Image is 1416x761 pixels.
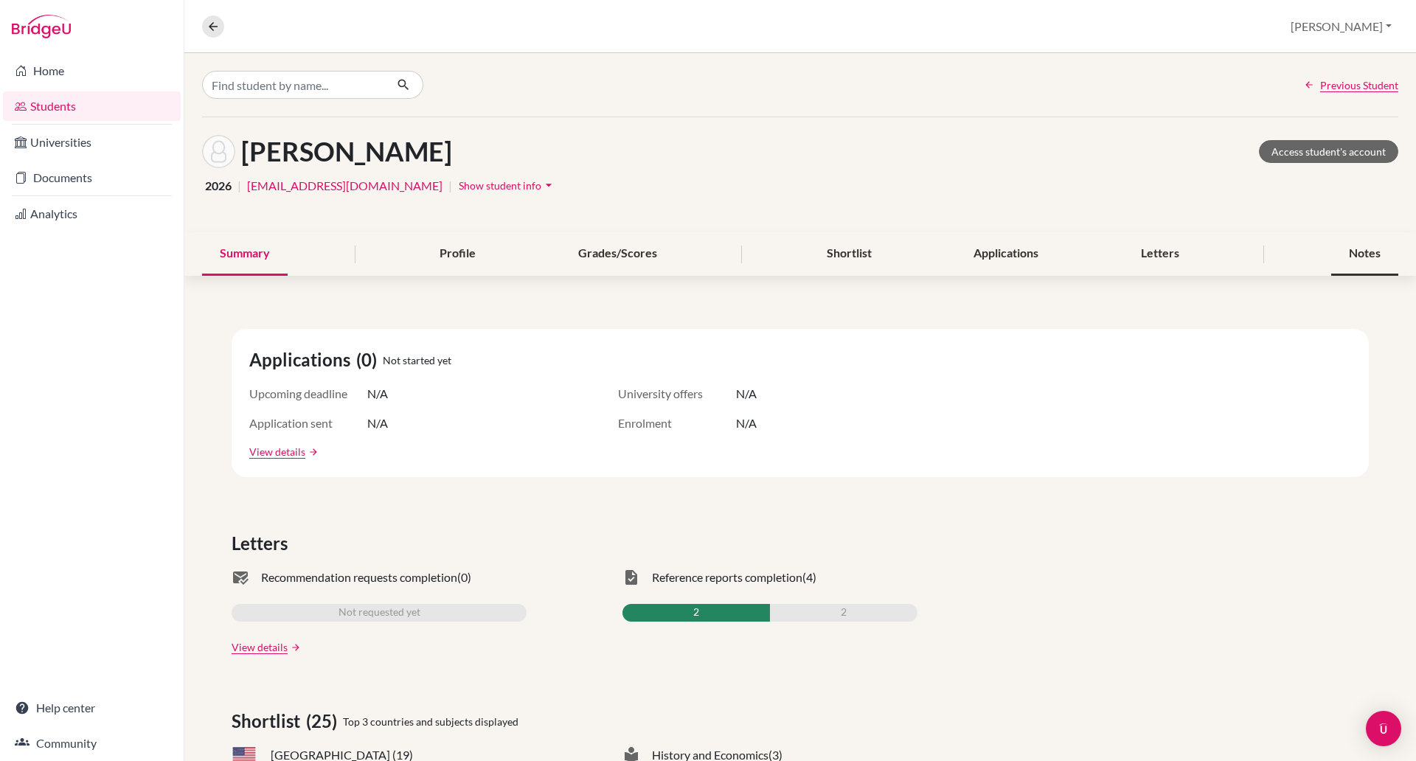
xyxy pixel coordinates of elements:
a: [EMAIL_ADDRESS][DOMAIN_NAME] [247,177,442,195]
div: Notes [1331,232,1398,276]
span: Reference reports completion [652,569,802,586]
a: Community [3,729,181,758]
span: 2 [693,604,699,622]
span: Previous Student [1320,77,1398,93]
span: N/A [736,414,757,432]
span: | [448,177,452,195]
div: Profile [422,232,493,276]
a: Documents [3,163,181,192]
div: Shortlist [809,232,889,276]
a: Help center [3,693,181,723]
img: Bridge-U [12,15,71,38]
a: arrow_forward [288,642,301,653]
span: N/A [736,385,757,403]
button: Show student infoarrow_drop_down [458,174,557,197]
span: Not requested yet [339,604,420,622]
img: Kha Tran's avatar [202,135,235,168]
span: Applications [249,347,356,373]
span: Not started yet [383,352,451,368]
span: 2026 [205,177,232,195]
span: Upcoming deadline [249,385,367,403]
a: Students [3,91,181,121]
span: mark_email_read [232,569,249,586]
a: Analytics [3,199,181,229]
span: Application sent [249,414,367,432]
a: Universities [3,128,181,157]
span: (25) [306,708,343,734]
a: View details [249,444,305,459]
i: arrow_drop_down [541,178,556,192]
span: (0) [457,569,471,586]
div: Summary [202,232,288,276]
span: N/A [367,414,388,432]
span: N/A [367,385,388,403]
button: [PERSON_NAME] [1284,13,1398,41]
div: Letters [1123,232,1197,276]
span: Enrolment [618,414,736,432]
a: Previous Student [1304,77,1398,93]
span: (0) [356,347,383,373]
h1: [PERSON_NAME] [241,136,452,167]
a: arrow_forward [305,447,319,457]
span: task [622,569,640,586]
span: 2 [841,604,847,622]
a: View details [232,639,288,655]
input: Find student by name... [202,71,385,99]
div: Applications [956,232,1056,276]
div: Open Intercom Messenger [1366,711,1401,746]
a: Access student's account [1259,140,1398,163]
span: Show student info [459,179,541,192]
a: Home [3,56,181,86]
span: Shortlist [232,708,306,734]
span: (4) [802,569,816,586]
div: Grades/Scores [560,232,675,276]
span: Letters [232,530,294,557]
span: Recommendation requests completion [261,569,457,586]
span: Top 3 countries and subjects displayed [343,714,518,729]
span: University offers [618,385,736,403]
span: | [237,177,241,195]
